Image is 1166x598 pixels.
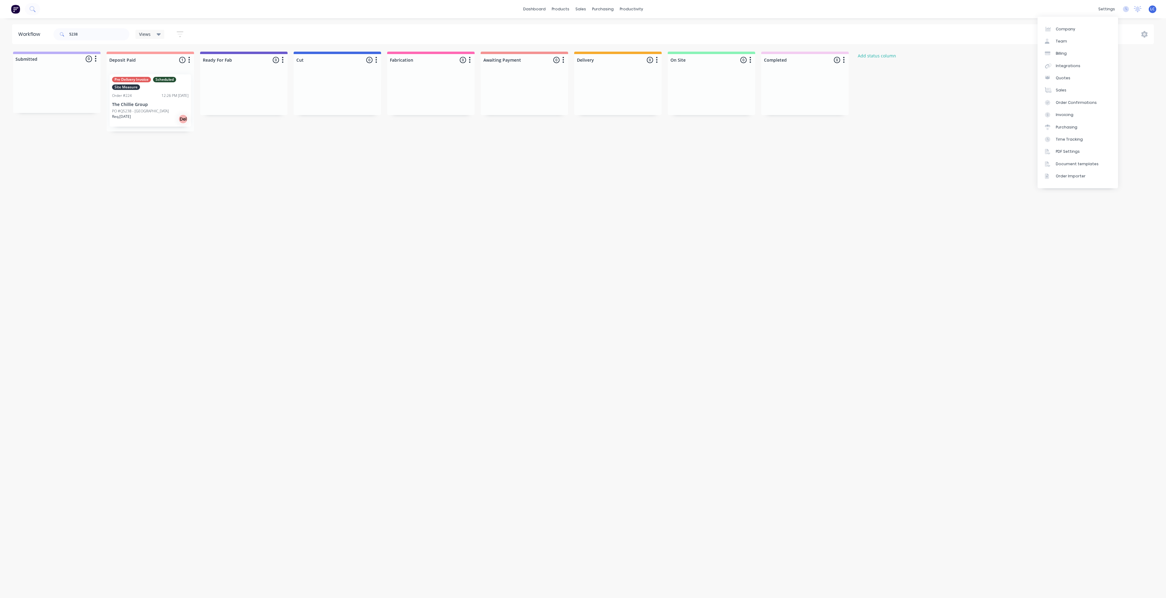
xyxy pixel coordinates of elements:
div: productivity [617,5,646,14]
div: Purchasing [1056,125,1077,130]
div: sales [572,5,589,14]
a: Company [1038,23,1118,35]
button: Add status column [855,52,899,60]
div: Company [1056,26,1075,32]
div: Billing [1056,51,1067,56]
p: Req. [DATE] [112,114,131,119]
div: Sales [1056,87,1066,93]
div: settings [1095,5,1118,14]
div: Order Importer [1056,173,1086,179]
div: Document templates [1056,161,1099,167]
div: products [549,5,572,14]
div: PDF Settings [1056,149,1080,154]
a: Order Importer [1038,170,1118,182]
div: Quotes [1056,75,1070,81]
a: Quotes [1038,72,1118,84]
div: Workflow [18,31,43,38]
div: Order Confirmations [1056,100,1097,105]
a: Invoicing [1038,109,1118,121]
img: Factory [11,5,20,14]
a: dashboard [520,5,549,14]
div: Invoicing [1056,112,1073,118]
div: Time Tracking [1056,137,1083,142]
a: Billing [1038,47,1118,60]
div: Site Measure [112,84,140,90]
div: Scheduled [153,77,176,82]
div: Team [1056,39,1067,44]
span: LC [1150,6,1155,12]
input: Search for orders... [69,28,129,40]
div: purchasing [589,5,617,14]
a: Order Confirmations [1038,97,1118,109]
a: Sales [1038,84,1118,96]
a: Document templates [1038,158,1118,170]
span: Views [139,31,151,37]
a: Time Tracking [1038,133,1118,145]
p: The Chillie Group [112,102,189,107]
a: Team [1038,35,1118,47]
div: Integrations [1056,63,1080,69]
a: Purchasing [1038,121,1118,133]
div: 12:26 PM [DATE] [162,93,189,98]
div: Pre Delivery InvoiceScheduledSite MeasureOrder #22412:26 PM [DATE]The Chillie GroupPO #Q5238 - [G... [110,74,191,127]
div: Order #224 [112,93,132,98]
div: Pre Delivery Invoice [112,77,151,82]
div: Del [178,114,188,124]
a: PDF Settings [1038,145,1118,158]
p: PO #Q5238 - [GEOGRAPHIC_DATA] [112,108,169,114]
a: Integrations [1038,60,1118,72]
